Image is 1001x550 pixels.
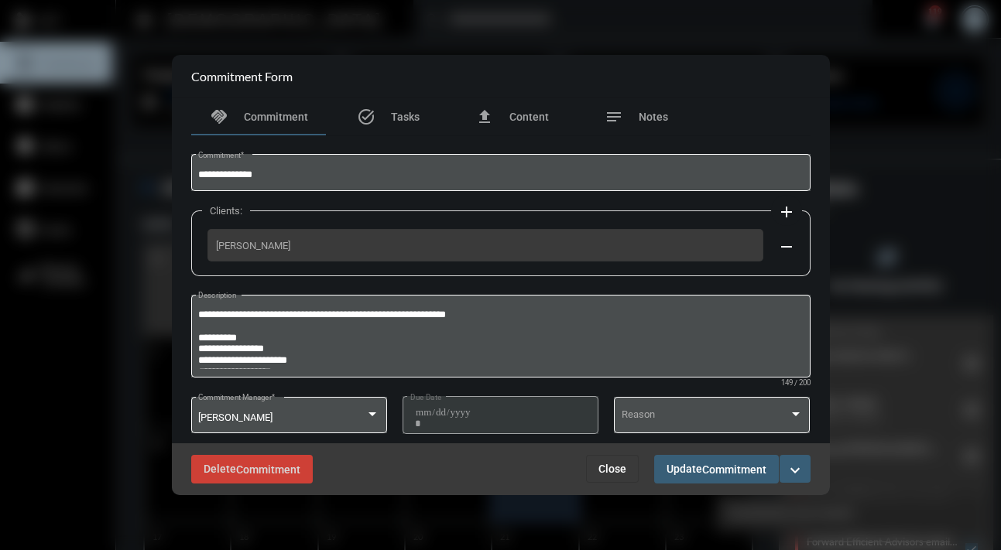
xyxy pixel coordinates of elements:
[777,203,796,221] mat-icon: add
[191,69,293,84] h2: Commitment Form
[509,111,549,123] span: Content
[236,463,300,476] span: Commitment
[210,108,228,126] mat-icon: handshake
[786,461,804,480] mat-icon: expand_more
[391,111,420,123] span: Tasks
[202,205,250,217] label: Clients:
[244,111,308,123] span: Commitment
[586,455,639,483] button: Close
[667,463,766,475] span: Update
[198,412,273,423] span: [PERSON_NAME]
[598,463,626,475] span: Close
[781,379,811,388] mat-hint: 149 / 200
[191,455,313,483] button: DeleteCommitment
[639,111,668,123] span: Notes
[605,108,623,126] mat-icon: notes
[357,108,375,126] mat-icon: task_alt
[216,240,755,251] span: [PERSON_NAME]
[702,463,766,476] span: Commitment
[654,455,779,483] button: UpdateCommitment
[204,463,300,475] span: Delete
[777,237,796,256] mat-icon: remove
[475,108,494,126] mat-icon: file_upload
